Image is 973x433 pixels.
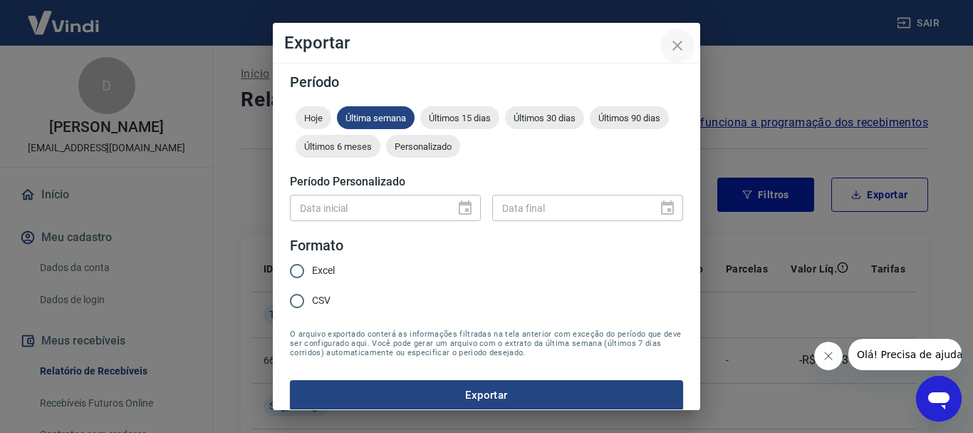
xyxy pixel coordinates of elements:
div: Últimos 30 dias [505,106,584,129]
span: Olá! Precisa de ajuda? [9,10,120,21]
span: Hoje [296,113,331,123]
h5: Período [290,75,683,89]
div: Últimos 90 dias [590,106,669,129]
button: close [660,29,694,63]
h5: Período Personalizado [290,175,683,189]
span: Últimos 6 meses [296,141,380,152]
span: Últimos 15 dias [420,113,499,123]
iframe: Fechar mensagem [814,342,843,370]
input: DD/MM/YYYY [492,195,647,221]
span: Personalizado [386,141,460,152]
iframe: Mensagem da empresa [848,339,962,370]
span: Últimos 90 dias [590,113,669,123]
div: Última semana [337,106,415,129]
legend: Formato [290,235,343,256]
span: Excel [312,263,335,278]
span: CSV [312,293,331,308]
div: Hoje [296,106,331,129]
h4: Exportar [284,34,689,51]
input: DD/MM/YYYY [290,195,445,221]
iframe: Botão para abrir a janela de mensagens [916,376,962,422]
div: Últimos 15 dias [420,106,499,129]
span: O arquivo exportado conterá as informações filtradas na tela anterior com exceção do período que ... [290,330,683,357]
span: Última semana [337,113,415,123]
button: Exportar [290,380,683,410]
span: Últimos 30 dias [505,113,584,123]
div: Últimos 6 meses [296,135,380,158]
div: Personalizado [386,135,460,158]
